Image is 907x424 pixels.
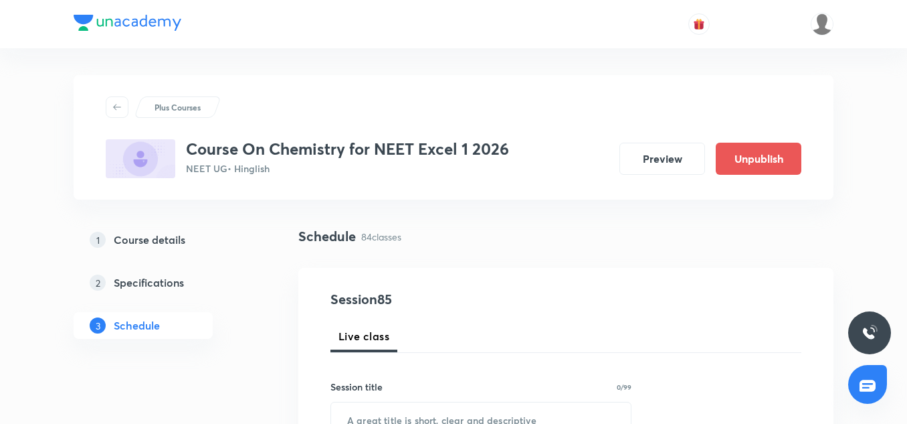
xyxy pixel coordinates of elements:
p: NEET UG • Hinglish [186,161,509,175]
p: Plus Courses [155,101,201,113]
img: 32EA4BB1-9878-4811-8CCE-20B7CDE659E1_plus.png [106,139,175,178]
img: avatar [693,18,705,30]
img: Company Logo [74,15,181,31]
a: Company Logo [74,15,181,34]
button: avatar [688,13,710,35]
p: 1 [90,232,106,248]
a: 2Specifications [74,269,256,296]
span: Live class [338,328,389,344]
h5: Course details [114,232,185,248]
img: Arpit Srivastava [811,13,833,36]
img: ttu [862,325,878,341]
h3: Course On Chemistry for NEET Excel 1 2026 [186,139,509,159]
p: 3 [90,317,106,334]
h4: Schedule [298,226,356,246]
h4: Session 85 [330,289,575,309]
button: Unpublish [716,143,801,175]
h6: Session title [330,380,383,394]
a: 1Course details [74,226,256,253]
h5: Schedule [114,317,160,334]
h5: Specifications [114,275,184,291]
button: Preview [619,143,705,175]
p: 0/99 [617,384,631,391]
p: 84 classes [361,230,401,244]
p: 2 [90,275,106,291]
